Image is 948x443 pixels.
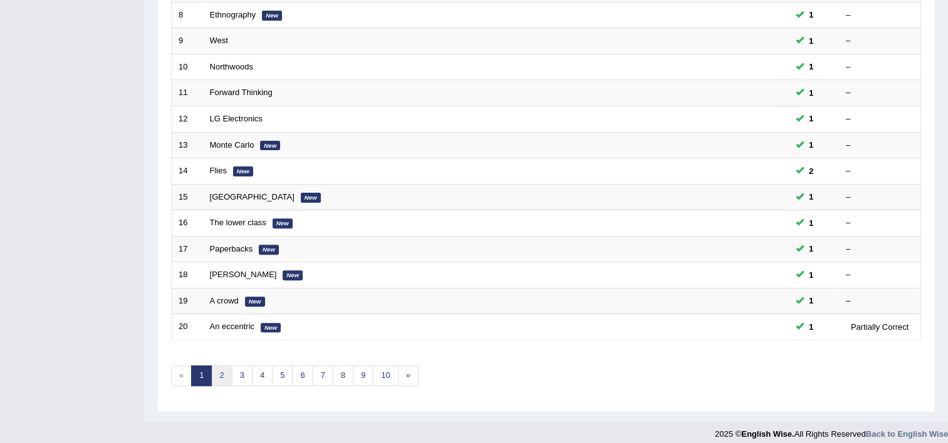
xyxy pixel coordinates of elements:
em: New [259,245,279,255]
td: 16 [172,210,203,237]
td: 12 [172,106,203,132]
span: You can still take this question [804,8,818,21]
span: You can still take this question [804,165,818,178]
div: Partially Correct [846,320,914,334]
a: 2 [211,365,232,386]
a: Paperbacks [210,244,253,253]
div: – [846,191,914,203]
span: You can still take this question [804,60,818,73]
td: 10 [172,54,203,80]
span: You can still take this question [804,216,818,230]
em: New [245,297,265,307]
div: – [846,269,914,281]
em: New [233,166,253,176]
div: – [846,61,914,73]
a: 5 [272,365,293,386]
span: You can still take this question [804,86,818,99]
a: Flies [210,166,227,175]
a: » [398,365,419,386]
div: – [846,243,914,255]
td: 8 [172,2,203,28]
div: – [846,295,914,307]
div: – [846,217,914,229]
strong: English Wise. [741,429,794,439]
a: 7 [313,365,333,386]
div: – [846,113,914,125]
a: Back to English Wise [866,429,948,439]
div: – [846,35,914,47]
a: Northwoods [210,62,253,71]
span: You can still take this question [804,112,818,125]
a: [PERSON_NAME] [210,270,277,279]
td: 11 [172,80,203,106]
a: Monte Carlo [210,140,254,150]
a: [GEOGRAPHIC_DATA] [210,192,294,201]
div: – [846,165,914,177]
em: New [301,193,321,203]
em: New [283,270,303,280]
a: 8 [333,365,353,386]
a: West [210,36,228,45]
a: 9 [353,365,373,386]
td: 19 [172,288,203,314]
a: 3 [232,365,253,386]
span: You can still take this question [804,190,818,203]
em: New [273,218,293,228]
a: 6 [292,365,313,386]
em: New [260,141,280,151]
a: Ethnography [210,10,256,19]
a: LG Electronics [210,114,263,123]
td: 15 [172,184,203,210]
div: – [846,9,914,21]
a: 10 [373,365,398,386]
a: The lower class [210,218,266,227]
span: You can still take this question [804,34,818,48]
a: 1 [191,365,212,386]
em: New [261,323,281,333]
span: You can still take this question [804,320,818,334]
span: You can still take this question [804,268,818,282]
td: 17 [172,236,203,262]
a: 4 [252,365,273,386]
div: 2025 © All Rights Reserved [715,422,948,440]
a: A crowd [210,296,239,305]
div: – [846,87,914,99]
span: You can still take this question [804,138,818,151]
span: « [171,365,192,386]
td: 20 [172,314,203,340]
div: – [846,140,914,151]
td: 13 [172,132,203,158]
td: 18 [172,262,203,288]
a: Forward Thinking [210,88,273,97]
td: 9 [172,28,203,54]
span: You can still take this question [804,242,818,255]
span: You can still take this question [804,294,818,307]
td: 14 [172,158,203,185]
em: New [262,11,282,21]
a: An eccentric [210,322,255,331]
